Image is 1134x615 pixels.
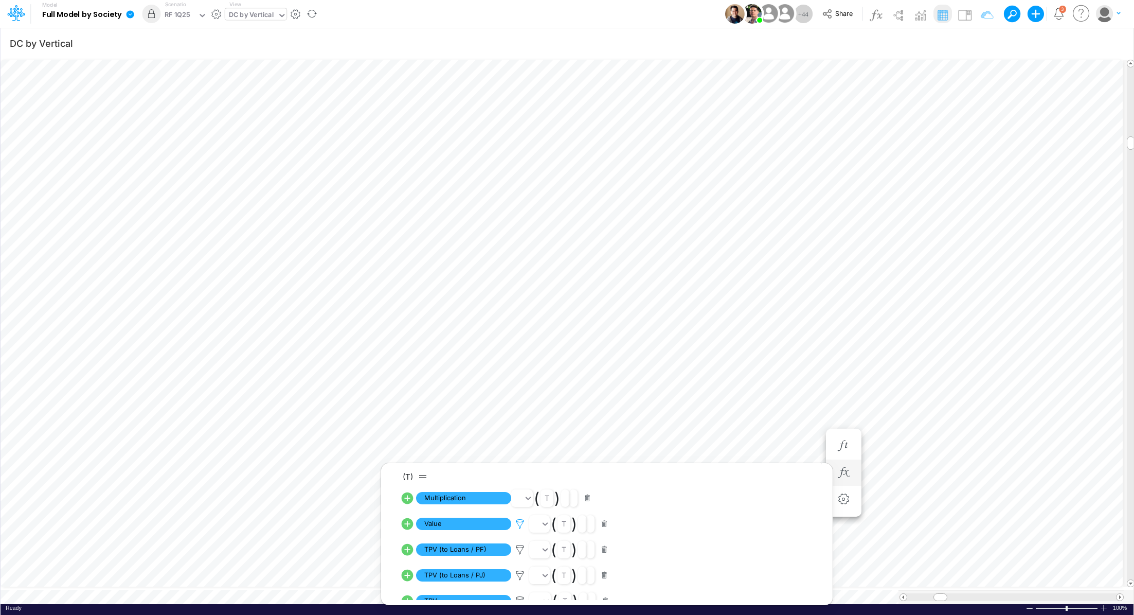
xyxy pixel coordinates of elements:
img: User Image Icon [742,4,762,24]
span: ( [534,489,539,507]
span: ) [571,566,577,585]
img: User Image Icon [725,4,745,24]
b: Full Model by Society [42,10,122,20]
span: Share [835,9,853,17]
div: Zoom level [1113,604,1128,612]
span: TPV [416,595,511,608]
div: t [545,494,549,502]
span: ) [554,489,560,507]
span: ( [552,592,557,610]
img: User Image Icon [757,2,780,25]
span: Multiplication [416,492,511,505]
label: Scenario [165,1,186,8]
span: TPV (to Loans / PJ) [416,569,511,582]
span: TPV (to Loans / PF) [416,543,511,556]
span: ) [572,592,578,610]
label: View [229,1,241,8]
span: 100% [1113,604,1128,612]
span: (T) [403,472,413,482]
div: Zoom In [1100,604,1108,612]
label: Model [42,2,58,8]
div: t [562,545,566,554]
div: In Ready mode [6,604,22,612]
span: + 44 [798,11,808,17]
a: Notifications [1053,8,1065,20]
div: 3 unread items [1061,7,1064,11]
span: Value [416,518,511,531]
span: ) [571,515,577,533]
span: ) [571,540,577,559]
span: ( [551,540,556,559]
span: ( [551,515,556,533]
div: t [562,519,566,528]
span: Ready [6,605,22,611]
div: Zoom Out [1025,605,1034,612]
div: t [563,596,567,605]
span: ( [551,566,556,585]
div: t [562,571,566,579]
div: DC by Vertical [229,10,274,22]
button: Share [817,6,860,22]
div: Zoom [1035,604,1100,612]
div: Zoom [1066,606,1068,611]
img: User Image Icon [773,2,796,25]
div: RF 1Q25 [165,10,190,22]
input: Type a title here [9,32,910,54]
